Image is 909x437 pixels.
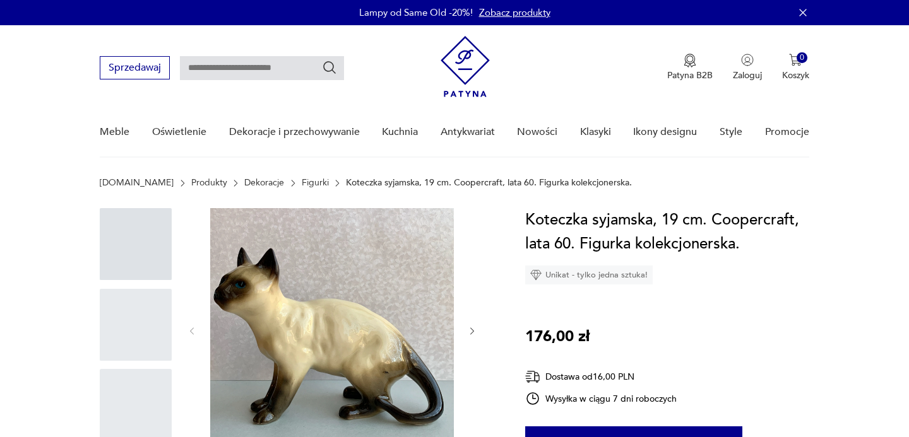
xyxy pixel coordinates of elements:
a: Ikony designu [633,108,697,156]
p: Koteczka syjamska, 19 cm. Coopercraft, lata 60. Figurka kolekcjonerska. [346,178,632,188]
div: Wysyłka w ciągu 7 dni roboczych [525,391,677,406]
img: Ikona medalu [684,54,696,67]
a: Zobacz produkty [479,6,550,19]
h1: Koteczka syjamska, 19 cm. Coopercraft, lata 60. Figurka kolekcjonerska. [525,208,809,256]
button: Sprzedawaj [100,56,170,79]
a: Dekoracje i przechowywanie [229,108,360,156]
p: Lampy od Same Old -20%! [359,6,473,19]
button: Szukaj [322,60,337,75]
p: Koszyk [782,69,809,81]
div: Unikat - tylko jedna sztuka! [525,265,653,284]
a: Style [720,108,742,156]
button: 0Koszyk [782,54,809,81]
p: 176,00 zł [525,325,590,349]
button: Patyna B2B [667,54,713,81]
a: Oświetlenie [152,108,206,156]
img: Ikona dostawy [525,369,540,385]
p: Zaloguj [733,69,762,81]
button: Zaloguj [733,54,762,81]
img: Ikona diamentu [530,269,542,281]
a: Meble [100,108,129,156]
a: Figurki [302,178,329,188]
a: [DOMAIN_NAME] [100,178,174,188]
p: Patyna B2B [667,69,713,81]
a: Produkty [191,178,227,188]
img: Ikonka użytkownika [741,54,754,66]
a: Ikona medaluPatyna B2B [667,54,713,81]
img: Patyna - sklep z meblami i dekoracjami vintage [441,36,490,97]
a: Dekoracje [244,178,284,188]
img: Ikona koszyka [789,54,802,66]
a: Promocje [765,108,809,156]
div: Dostawa od 16,00 PLN [525,369,677,385]
a: Nowości [517,108,557,156]
a: Klasyki [580,108,611,156]
a: Sprzedawaj [100,64,170,73]
div: 0 [797,52,807,63]
a: Antykwariat [441,108,495,156]
a: Kuchnia [382,108,418,156]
